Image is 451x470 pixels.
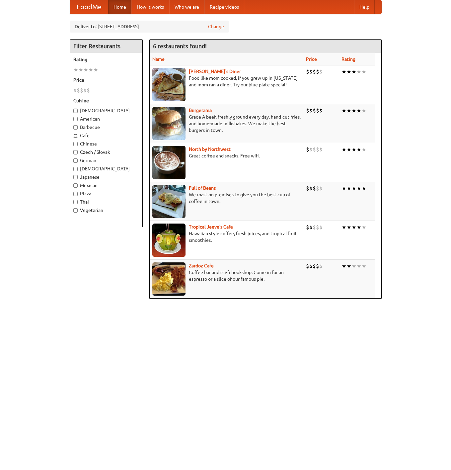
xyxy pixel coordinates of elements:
[361,262,366,270] li: ★
[306,56,317,62] a: Price
[341,68,346,75] li: ★
[152,224,186,257] img: jeeves.jpg
[73,149,139,155] label: Czech / Slovak
[341,262,346,270] li: ★
[73,182,139,189] label: Mexican
[70,40,142,53] h4: Filter Restaurants
[351,185,356,192] li: ★
[316,224,319,231] li: $
[309,107,313,114] li: $
[73,125,78,130] input: Barbecue
[319,262,323,270] li: $
[313,107,316,114] li: $
[208,23,224,30] a: Change
[189,263,214,268] b: Zardoz Cafe
[152,114,301,134] p: Grade A beef, freshly ground every day, hand-cut fries, and home-made milkshakes. We make the bes...
[319,146,323,153] li: $
[204,0,244,14] a: Recipe videos
[73,116,139,122] label: American
[152,262,186,296] img: zardoz.jpg
[108,0,131,14] a: Home
[309,146,313,153] li: $
[73,183,78,188] input: Mexican
[313,185,316,192] li: $
[351,262,356,270] li: ★
[152,269,301,282] p: Coffee bar and sci-fi bookshop. Come in for an espresso or a slice of our famous pie.
[152,68,186,101] img: sallys.jpg
[189,185,216,191] a: Full of Beans
[306,224,309,231] li: $
[83,87,87,94] li: $
[309,262,313,270] li: $
[73,97,139,104] h5: Cuisine
[93,66,98,73] li: ★
[152,146,186,179] img: north.jpg
[356,107,361,114] li: ★
[88,66,93,73] li: ★
[351,68,356,75] li: ★
[356,146,361,153] li: ★
[189,108,212,113] a: Burgerama
[152,185,186,218] img: beans.jpg
[131,0,169,14] a: How it works
[78,66,83,73] li: ★
[70,21,229,33] div: Deliver to: [STREET_ADDRESS]
[361,185,366,192] li: ★
[354,0,375,14] a: Help
[346,146,351,153] li: ★
[306,185,309,192] li: $
[80,87,83,94] li: $
[313,146,316,153] li: $
[346,185,351,192] li: ★
[361,107,366,114] li: ★
[351,224,356,231] li: ★
[73,66,78,73] li: ★
[313,262,316,270] li: $
[153,43,207,49] ng-pluralize: 6 restaurants found!
[152,56,165,62] a: Name
[189,146,231,152] a: North by Northwest
[73,199,139,205] label: Thai
[70,0,108,14] a: FoodMe
[316,68,319,75] li: $
[361,146,366,153] li: ★
[73,190,139,197] label: Pizza
[73,158,78,163] input: German
[152,230,301,243] p: Hawaiian style coffee, fresh juices, and tropical fruit smoothies.
[73,157,139,164] label: German
[356,224,361,231] li: ★
[319,68,323,75] li: $
[319,224,323,231] li: $
[189,224,233,230] a: Tropical Jeeve's Cafe
[73,142,78,146] input: Chinese
[73,208,78,213] input: Vegetarian
[73,200,78,204] input: Thai
[361,224,366,231] li: ★
[351,146,356,153] li: ★
[316,146,319,153] li: $
[309,68,313,75] li: $
[152,75,301,88] p: Food like mom cooked, if you grew up in [US_STATE] and mom ran a diner. Try our blue plate special!
[73,132,139,139] label: Cafe
[73,141,139,147] label: Chinese
[87,87,90,94] li: $
[73,87,77,94] li: $
[346,107,351,114] li: ★
[313,68,316,75] li: $
[351,107,356,114] li: ★
[83,66,88,73] li: ★
[346,224,351,231] li: ★
[341,224,346,231] li: ★
[356,68,361,75] li: ★
[73,150,78,154] input: Czech / Slovak
[319,107,323,114] li: $
[316,185,319,192] li: $
[73,207,139,214] label: Vegetarian
[73,134,78,138] input: Cafe
[73,117,78,121] input: American
[73,124,139,131] label: Barbecue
